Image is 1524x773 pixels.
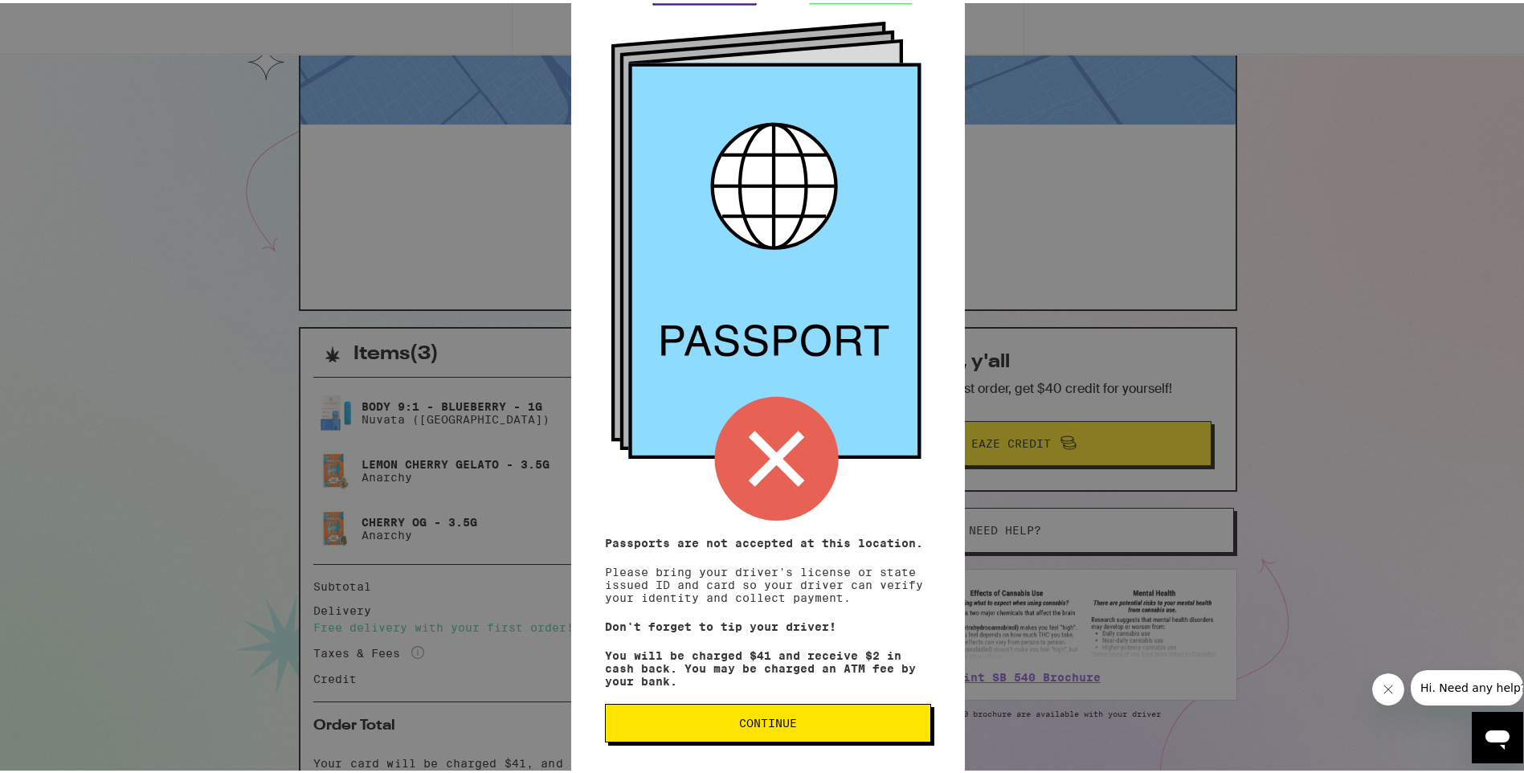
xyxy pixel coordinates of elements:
[605,701,931,739] button: Continue
[605,534,931,546] p: Passports are not accepted at this location.
[10,11,116,24] span: Hi. Need any help?
[1411,667,1523,702] iframe: Message from company
[605,617,931,630] p: Don't forget to tip your driver!
[1372,670,1404,702] iframe: Close message
[605,646,931,685] p: You will be charged $41 and receive $2 in cash back. You may be charged an ATM fee by your bank.
[1472,709,1523,760] iframe: Button to launch messaging window
[739,714,797,726] span: Continue
[605,534,931,601] p: Please bring your driver's license or state issued ID and card so your driver can verify your ide...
